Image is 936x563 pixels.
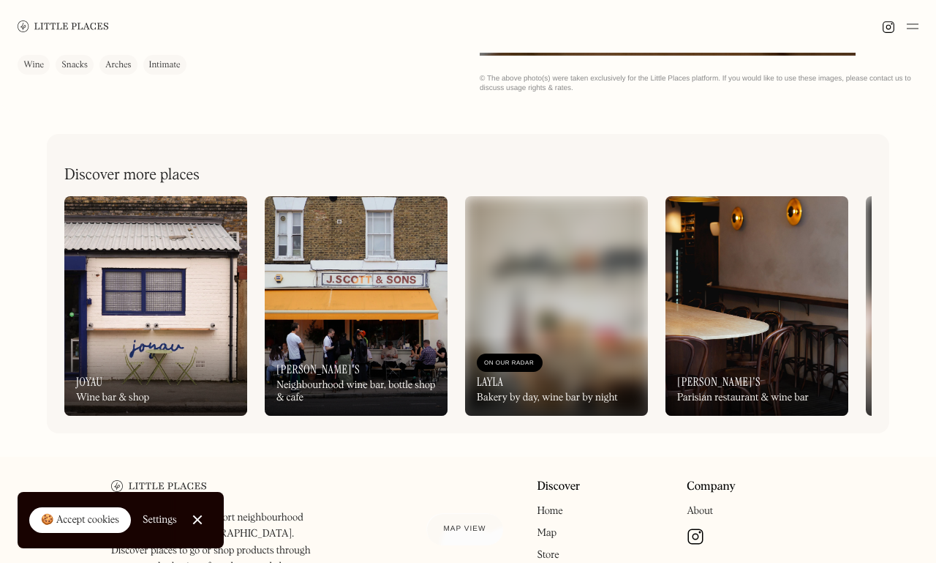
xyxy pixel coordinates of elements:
div: On Our Radar [484,356,535,370]
div: Wine [23,59,44,73]
a: Map view [426,513,504,545]
div: Wine bar & shop [76,392,149,404]
a: Company [687,480,736,494]
a: 🍪 Accept cookies [29,507,131,534]
a: About [687,506,713,516]
a: Home [537,506,562,516]
div: Neighbourhood wine bar, bottle shop & cafe [276,379,436,404]
a: [PERSON_NAME]'sParisian restaurant & wine bar [665,196,848,416]
div: © The above photo(s) were taken exclusively for the Little Places platform. If you would like to ... [480,74,918,93]
h3: [PERSON_NAME]'s [677,375,760,389]
a: Settings [143,504,177,537]
a: [PERSON_NAME]'sNeighbourhood wine bar, bottle shop & cafe [265,196,448,416]
a: Store [537,550,559,560]
h3: [PERSON_NAME]'s [276,362,360,376]
span: Map view [444,525,486,533]
div: Settings [143,515,177,525]
div: Arches [105,59,132,73]
a: JoyauWine bar & shop [64,196,247,416]
h2: Discover more places [64,166,200,184]
a: Discover [537,480,580,494]
div: Parisian restaurant & wine bar [677,392,809,404]
div: Close Cookie Popup [197,520,197,521]
div: Snacks [61,59,88,73]
a: On Our RadarLaylaBakery by day, wine bar by night [465,196,648,416]
div: Intimate [149,59,181,73]
div: Bakery by day, wine bar by night [477,392,618,404]
h3: Joyau [76,375,102,389]
div: 🍪 Accept cookies [41,513,119,528]
a: Close Cookie Popup [183,505,212,534]
a: Map [537,528,556,538]
h3: Layla [477,375,503,389]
